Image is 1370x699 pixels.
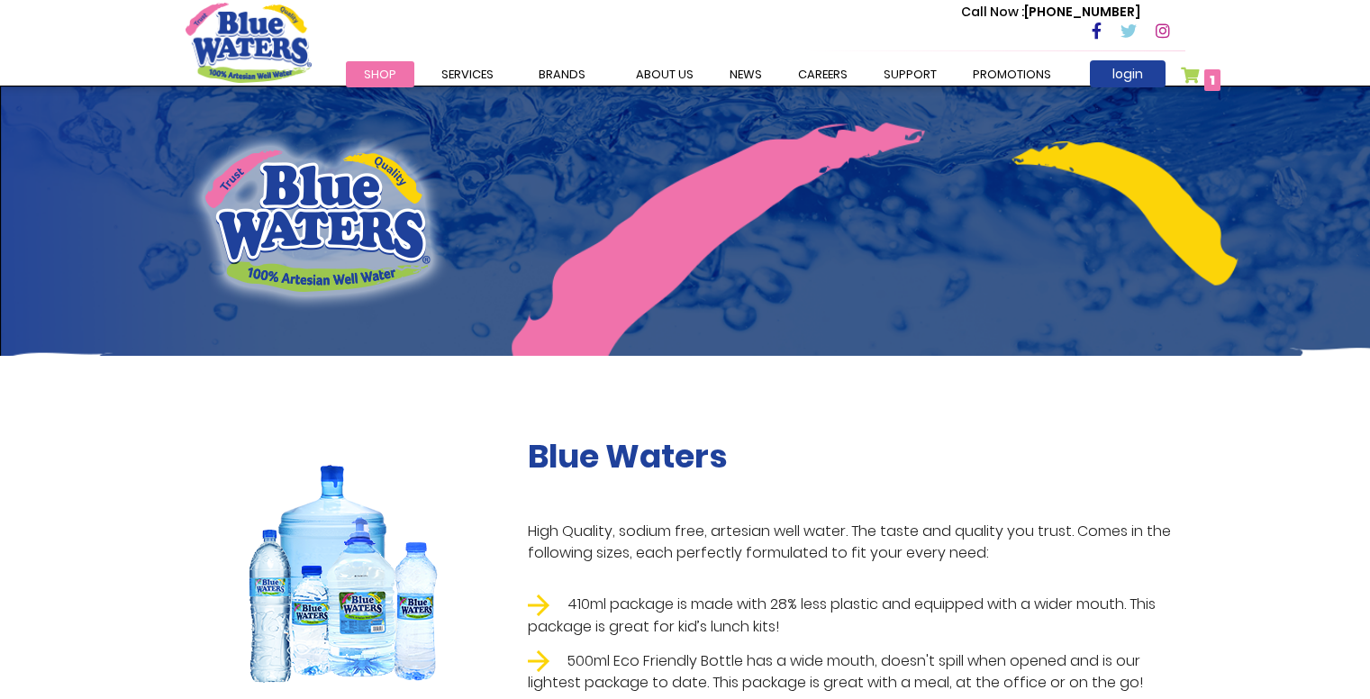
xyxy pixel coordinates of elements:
a: store logo [186,3,312,82]
span: Shop [364,66,396,83]
a: 1 [1181,67,1221,93]
p: [PHONE_NUMBER] [961,3,1140,22]
a: News [712,61,780,87]
span: Call Now : [961,3,1024,21]
li: 410ml package is made with 28% less plastic and equipped with a wider mouth. This package is grea... [528,594,1185,638]
span: Brands [539,66,585,83]
span: 1 [1210,71,1215,89]
a: login [1090,60,1166,87]
a: Promotions [955,61,1069,87]
li: 500ml Eco Friendly Bottle has a wide mouth, doesn't spill when opened and is our lightest package... [528,650,1185,694]
a: about us [618,61,712,87]
span: Services [441,66,494,83]
a: support [866,61,955,87]
h2: Blue Waters [528,437,1185,476]
a: careers [780,61,866,87]
p: High Quality, sodium free, artesian well water. The taste and quality you trust. Comes in the fol... [528,521,1185,564]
